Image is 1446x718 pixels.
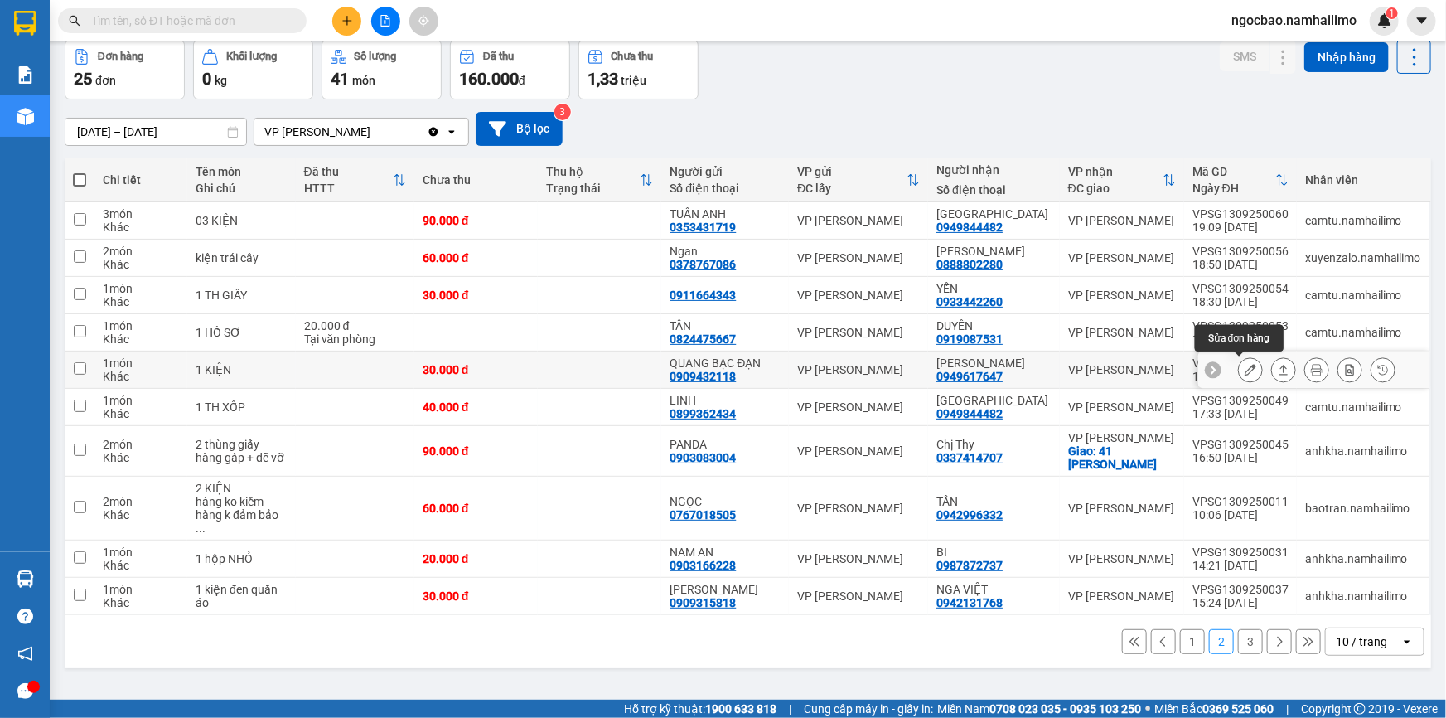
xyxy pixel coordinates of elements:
div: Số điện thoại [936,183,1052,196]
button: Bộ lọc [476,112,563,146]
span: CR : [12,109,38,126]
div: hàng gấp + dễ vỡ [196,451,288,464]
div: Khác [103,221,179,234]
div: 0903083004 [670,451,736,464]
div: VPSG1309250011 [1192,495,1289,508]
button: 1 [1180,629,1205,654]
div: anhkha.namhailimo [1305,589,1421,603]
div: VP [PERSON_NAME] [797,251,920,264]
svg: open [1400,635,1414,648]
div: nina [670,583,781,596]
button: file-add [371,7,400,36]
div: VP [PERSON_NAME] [797,444,920,458]
div: 0909432118 [670,370,736,383]
div: 1 món [103,282,179,295]
div: THÁI HÒA [936,207,1052,221]
div: Chị Thy [936,438,1052,451]
div: camtu.namhailimo [1305,289,1421,302]
span: ⚪️ [1145,706,1150,712]
div: 03 KIỆN [196,214,288,227]
div: 2 món [103,495,179,508]
div: 17:33 [DATE] [1192,407,1289,420]
div: ĐC lấy [797,182,907,195]
div: 40.000 [12,107,149,127]
div: 60.000 đ [423,251,530,264]
div: 10 / trang [1336,633,1387,650]
div: 0909315818 [670,596,736,609]
div: VPSG1309250053 [1192,319,1289,332]
span: món [352,74,375,87]
div: VP nhận [1068,165,1163,178]
button: 2 [1209,629,1234,654]
div: VP [PERSON_NAME] [1068,400,1176,414]
div: 0888802280 [936,258,1003,271]
div: THÁI HÒA [936,394,1052,407]
div: VP [PERSON_NAME] [1068,589,1176,603]
div: 0915549761 [14,74,147,97]
div: Người nhận [936,163,1052,177]
span: question-circle [17,609,33,624]
th: Toggle SortBy [1060,158,1184,202]
div: TÂN [936,495,1052,508]
div: 1 món [103,546,179,559]
div: Đã thu [483,51,514,62]
div: VPSG1309250045 [1192,438,1289,451]
span: 1 [1389,7,1395,19]
span: triệu [621,74,646,87]
div: 0942131768 [936,596,1003,609]
div: Đã thu [304,165,393,178]
div: 0911664343 [670,289,736,302]
strong: 0369 525 060 [1202,702,1274,716]
div: VP [PERSON_NAME] [1068,431,1176,444]
span: ... [196,522,206,535]
div: camtu.namhailimo [1305,400,1421,414]
div: VP [PERSON_NAME] [797,552,920,565]
div: Giao hàng [1271,357,1296,382]
div: 15:24 [DATE] [1192,596,1289,609]
span: Nhận: [158,16,198,33]
div: hàng ko kiểm hàng k đảm bảo bể hông chịu trách nhiệm [196,495,288,535]
sup: 3 [554,104,571,120]
div: camtu.namhailimo [1305,326,1421,339]
div: anhkha.namhailimo [1305,444,1421,458]
sup: 1 [1386,7,1398,19]
div: Khác [103,332,179,346]
div: 1 HỒ SƠ [196,326,288,339]
input: Select a date range. [65,119,246,145]
div: xuyenzalo.namhailimo [1305,251,1421,264]
div: VP [PERSON_NAME] [1068,326,1176,339]
div: Ghi chú [196,182,288,195]
div: 20.000 đ [304,319,406,332]
div: LINH [670,394,781,407]
div: Khối lượng [226,51,277,62]
span: message [17,683,33,699]
div: 40.000 đ [423,400,530,414]
div: VP [PERSON_NAME] [797,502,920,515]
th: Toggle SortBy [538,158,661,202]
div: 90.000 đ [423,444,530,458]
div: Khác [103,295,179,308]
div: Khác [103,508,179,522]
span: đ [519,74,525,87]
div: VPSG1309250060 [1192,207,1289,221]
button: plus [332,7,361,36]
div: 1 hộp NHỎ [196,552,288,565]
div: Khác [103,258,179,271]
div: 1 KIỆN [196,363,288,376]
div: DUYÊN [936,319,1052,332]
div: 18:25 [DATE] [1192,332,1289,346]
div: 0899362434 [670,407,736,420]
div: Nhân viên [1305,173,1421,187]
div: VPSG1309250037 [1192,583,1289,596]
span: 1,33 [588,69,618,89]
span: ngocbao.namhailimo [1218,10,1370,31]
span: file-add [380,15,391,27]
div: 30.000 đ [423,289,530,302]
div: HTTT [304,182,393,195]
span: aim [418,15,429,27]
div: Hồng Lợi [936,357,1052,370]
div: baotran.namhailimo [1305,502,1421,515]
div: camtu.namhailimo [1305,214,1421,227]
div: 0903166228 [670,559,736,572]
div: Chưa thu [612,51,654,62]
